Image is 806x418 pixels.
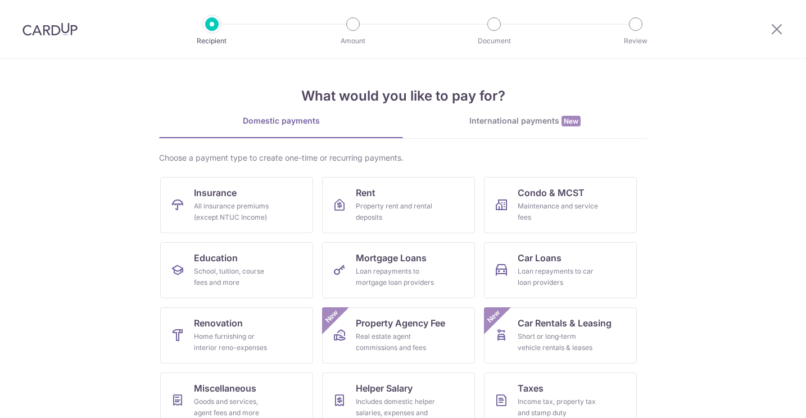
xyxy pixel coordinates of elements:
[194,201,275,223] div: All insurance premiums (except NTUC Income)
[452,35,536,47] p: Document
[518,266,599,288] div: Loan repayments to car loan providers
[159,152,647,163] div: Choose a payment type to create one-time or recurring payments.
[518,251,562,265] span: Car Loans
[160,177,313,233] a: InsuranceAll insurance premiums (except NTUC Income)
[323,307,341,326] span: New
[311,35,395,47] p: Amount
[484,177,637,233] a: Condo & MCSTMaintenance and service fees
[22,22,78,36] img: CardUp
[484,307,503,326] span: New
[518,186,585,199] span: Condo & MCST
[170,35,253,47] p: Recipient
[322,242,475,298] a: Mortgage LoansLoan repayments to mortgage loan providers
[484,242,637,298] a: Car LoansLoan repayments to car loan providers
[194,316,243,330] span: Renovation
[159,115,403,126] div: Domestic payments
[356,251,427,265] span: Mortgage Loans
[356,201,437,223] div: Property rent and rental deposits
[518,201,599,223] div: Maintenance and service fees
[194,331,275,353] div: Home furnishing or interior reno-expenses
[518,316,612,330] span: Car Rentals & Leasing
[403,115,647,127] div: International payments
[159,86,647,106] h4: What would you like to pay for?
[194,266,275,288] div: School, tuition, course fees and more
[194,186,237,199] span: Insurance
[518,331,599,353] div: Short or long‑term vehicle rentals & leases
[322,307,475,364] a: Property Agency FeeReal estate agent commissions and feesNew
[356,266,437,288] div: Loan repayments to mortgage loan providers
[356,331,437,353] div: Real estate agent commissions and fees
[594,35,677,47] p: Review
[194,251,238,265] span: Education
[484,307,637,364] a: Car Rentals & LeasingShort or long‑term vehicle rentals & leasesNew
[194,381,256,395] span: Miscellaneous
[322,177,475,233] a: RentProperty rent and rental deposits
[562,116,581,126] span: New
[356,316,445,330] span: Property Agency Fee
[518,381,544,395] span: Taxes
[160,307,313,364] a: RenovationHome furnishing or interior reno-expenses
[160,242,313,298] a: EducationSchool, tuition, course fees and more
[356,381,413,395] span: Helper Salary
[356,186,375,199] span: Rent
